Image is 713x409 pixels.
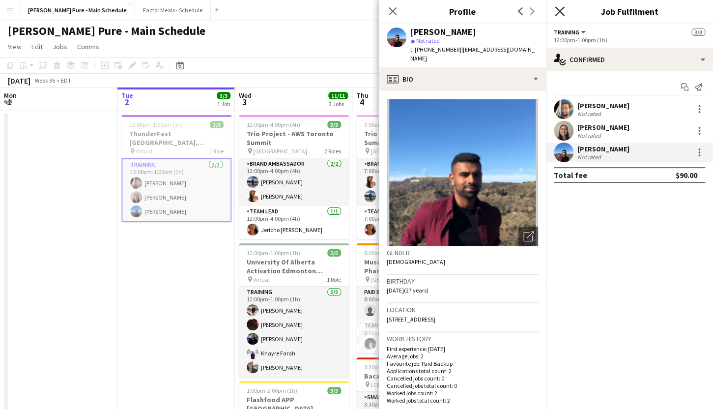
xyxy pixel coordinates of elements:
p: First experience: [DATE] [387,345,538,352]
h3: Job Fulfilment [546,5,713,18]
app-job-card: 7:00am-7:00pm (12h)3/3Trio Project - AWS Toronto Summit [GEOGRAPHIC_DATA]2 RolesBrand Ambassador2... [356,115,466,239]
span: 5/5 [327,249,341,257]
p: Cancelled jobs total count: 0 [387,382,538,389]
app-job-card: 12:00pm-1:00pm (1h)3/3ThunderFest [GEOGRAPHIC_DATA], [GEOGRAPHIC_DATA] Training Virtual1 RoleTrai... [121,115,231,222]
span: Thu [356,91,369,100]
div: Not rated [577,132,603,139]
span: | [EMAIL_ADDRESS][DOMAIN_NAME] [410,46,535,62]
span: 1 Role [209,147,224,155]
a: Comms [73,40,103,53]
button: Factor Meals - Schedule [135,0,211,20]
span: 4 [355,96,369,108]
span: Virtual [253,276,270,283]
h3: Birthday [387,277,538,286]
span: 3/3 [691,29,705,36]
span: 12:00pm-4:00pm (4h) [247,121,300,128]
div: 3 Jobs [329,100,347,108]
p: Average jobs: 2 [387,352,538,360]
div: Total fee [554,170,587,180]
p: Favourite job: Paid Backup [387,360,538,367]
div: [PERSON_NAME] [577,123,629,132]
app-card-role: Team Lead1/18:00am-6:30pm (10h30m)[PERSON_NAME] [356,320,466,353]
span: [GEOGRAPHIC_DATA] [253,147,307,155]
div: Not rated [577,110,603,117]
span: 8:00am-6:30pm (10h30m) [364,249,429,257]
app-job-card: 12:00pm-1:00pm (1h)5/5University Of Alberta Activation Edmonton Training Virtual1 RoleTraining5/5... [239,243,349,377]
h3: ThunderFest [GEOGRAPHIC_DATA], [GEOGRAPHIC_DATA] Training [121,129,231,147]
img: Crew avatar or photo [387,99,538,246]
app-card-role: Brand Ambassador2/27:00am-7:00pm (12h)[PERSON_NAME][PERSON_NAME] [356,158,466,206]
span: Edit [31,42,43,51]
div: [PERSON_NAME] [577,145,629,153]
h3: Trio Project - AWS Toronto Summit [356,129,466,147]
div: 12:00pm-1:00pm (1h) [554,36,705,44]
h3: Bacardi ( Elmcreek Rd) [356,372,466,380]
span: Tue [121,91,133,100]
span: 11/11 [328,92,348,99]
app-card-role: Training5/512:00pm-1:00pm (1h)[PERSON_NAME][PERSON_NAME][PERSON_NAME]Khayre Farah[PERSON_NAME] [239,287,349,377]
span: 2 Roles [324,147,341,155]
app-card-role: Team Lead1/17:00am-7:00pm (12h)Jericho [PERSON_NAME] [356,206,466,239]
app-job-card: 8:00am-6:30pm (10h30m)1/2Muscle Milk x Metro Pharmacy Conference [GEOGRAPHIC_DATA]2 RolesPaid Bac... [356,243,466,353]
p: Worked jobs total count: 2 [387,397,538,404]
span: [GEOGRAPHIC_DATA] [371,276,425,283]
a: View [4,40,26,53]
span: [DATE] (27 years) [387,287,428,294]
span: 7:00am-7:00pm (12h) [364,121,418,128]
a: Edit [28,40,47,53]
span: 3/3 [327,387,341,394]
span: 2 [120,96,133,108]
span: Training [554,29,579,36]
span: 1 [2,96,17,108]
div: [PERSON_NAME] [410,28,476,36]
h3: Location [387,305,538,314]
span: 3:30pm-8:00pm (4h30m) [364,363,426,371]
p: Cancelled jobs count: 0 [387,375,538,382]
span: 1 Role [327,276,341,283]
span: [STREET_ADDRESS] [387,316,435,323]
p: Worked jobs count: 2 [387,389,538,397]
span: 3/3 [327,121,341,128]
span: 12:00pm-1:00pm (1h) [129,121,183,128]
div: Not rated [577,153,603,161]
a: Jobs [49,40,71,53]
span: 1:00pm-2:00pm (1h) [247,387,297,394]
h3: Muscle Milk x Metro Pharmacy Conference [356,258,466,275]
span: 3 [237,96,252,108]
div: Bio [379,67,546,91]
span: Mon [4,91,17,100]
div: $90.00 [676,170,697,180]
button: [PERSON_NAME] Pure - Main Schedule [20,0,135,20]
span: 3/3 [217,92,230,99]
h3: Profile [379,5,546,18]
h1: [PERSON_NAME] Pure - Main Schedule [8,24,205,38]
app-card-role: Paid Backup0/18:00am-11:00am (3h) [356,287,466,320]
p: Applications total count: 2 [387,367,538,375]
span: Comms [77,42,99,51]
span: 12:00pm-1:00pm (1h) [247,249,300,257]
app-card-role: Team Lead1/112:00pm-4:00pm (4h)Jericho [PERSON_NAME] [239,206,349,239]
h3: Trio Project - AWS Toronto Summit [239,129,349,147]
h3: Work history [387,334,538,343]
span: Week 36 [32,77,57,84]
div: [DATE] [8,76,30,86]
app-card-role: Training3/312:00pm-1:00pm (1h)[PERSON_NAME][PERSON_NAME][PERSON_NAME] [121,158,231,222]
span: Jobs [53,42,67,51]
div: EDT [61,77,71,84]
h3: Gender [387,248,538,257]
div: Confirmed [546,48,713,71]
h3: University Of Alberta Activation Edmonton Training [239,258,349,275]
span: t. [PHONE_NUMBER] [410,46,461,53]
app-card-role: Brand Ambassador2/212:00pm-4:00pm (4h)[PERSON_NAME][PERSON_NAME] [239,158,349,206]
span: 3/3 [210,121,224,128]
button: Training [554,29,587,36]
span: Virtual [136,147,152,155]
span: [GEOGRAPHIC_DATA] [371,147,425,155]
app-job-card: 12:00pm-4:00pm (4h)3/3Trio Project - AWS Toronto Summit [GEOGRAPHIC_DATA]2 RolesBrand Ambassador2... [239,115,349,239]
span: Wed [239,91,252,100]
